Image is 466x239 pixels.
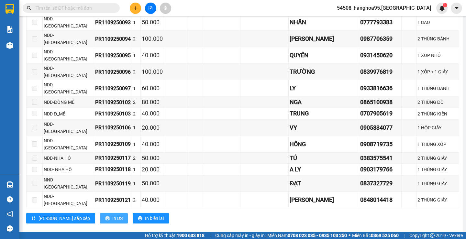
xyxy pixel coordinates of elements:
[7,211,13,217] span: notification
[359,164,401,175] td: 0903179766
[289,192,359,208] td: QUỲNH ANH
[95,179,131,188] div: PR1109250119
[359,120,401,136] td: 0905834077
[95,18,131,27] div: PR1109250093
[215,232,266,239] span: Cung cấp máy in - giấy in:
[44,193,93,207] div: NDD-[GEOGRAPHIC_DATA]
[289,175,359,192] td: ĐẠT
[26,213,95,223] button: sort-ascending[PERSON_NAME] sắp xếp
[360,84,400,93] div: 0933816636
[133,124,139,131] div: 1
[417,19,458,26] div: 1 BAO
[454,5,460,11] span: caret-down
[44,99,93,106] div: NDD-ĐỒNG MÉ
[105,216,110,221] span: printer
[142,84,163,93] div: 60.000
[36,5,112,12] input: Tìm tên, số ĐT hoặc mã đơn
[133,85,139,92] div: 1
[145,3,156,14] button: file-add
[417,35,458,42] div: 2 THÙNG BÁNH
[163,6,168,10] span: aim
[94,31,132,47] td: PR1109250094
[44,65,93,79] div: NDD-[GEOGRAPHIC_DATA]
[289,64,359,80] td: TRƯỜNG
[95,165,131,173] div: PR1109250118
[95,98,131,106] div: PR1109250102
[451,3,462,14] button: caret-down
[94,108,132,119] td: PR1109250103
[94,47,132,64] td: PR1109250095
[133,141,139,148] div: 1
[289,136,359,153] td: HỒNG
[95,140,131,148] div: PR1109250109
[371,233,399,238] strong: 0369 525 060
[133,52,139,59] div: 1
[290,109,358,118] div: TRUNG
[417,68,458,75] div: 1 XỐP + 1 GIẤY
[360,154,400,163] div: 0383575541
[133,213,169,223] button: printerIn biên lai
[142,179,163,188] div: 50.000
[142,195,163,204] div: 40.000
[133,99,139,106] div: 2
[290,123,358,132] div: VY
[44,176,93,190] div: NND-[GEOGRAPHIC_DATA]
[95,124,131,132] div: PR1109250106
[94,97,132,108] td: PR1109250102
[44,48,93,62] div: NDD-[GEOGRAPHIC_DATA]
[133,155,139,162] div: 2
[112,215,123,222] span: In DS
[44,121,93,135] div: NDD-[GEOGRAPHIC_DATA]
[289,80,359,97] td: LY
[360,67,400,76] div: 0839976819
[360,140,400,149] div: 0908719735
[443,3,447,7] sup: 1
[359,47,401,64] td: 0931450620
[360,195,400,204] div: 0848014418
[95,84,131,92] div: PR1109250097
[142,98,163,107] div: 80.000
[44,15,93,29] div: NDD-[GEOGRAPHIC_DATA]
[95,196,131,204] div: PR1109250121
[359,136,401,153] td: 0908719735
[290,165,358,174] div: A LY
[7,225,13,232] span: message
[145,232,205,239] span: Hỗ trợ kỹ thuật:
[142,34,163,43] div: 100.000
[359,108,401,119] td: 0707905619
[133,35,139,42] div: 2
[94,120,132,136] td: PR1109250106
[142,51,163,60] div: 40.000
[44,81,93,95] div: NDD-[GEOGRAPHIC_DATA]
[290,140,358,149] div: HỒNG
[359,80,401,97] td: 0933816636
[349,234,350,237] span: ⚪️
[417,166,458,173] div: 1 THÙNG GIẤY
[95,35,131,43] div: PR1109250094
[142,67,163,76] div: 100.000
[359,14,401,31] td: 0777793383
[133,196,139,203] div: 2
[289,164,359,175] td: A LY
[95,110,131,118] div: PR1109250103
[332,4,436,12] span: 54508_hanghoa95.[GEOGRAPHIC_DATA]
[142,154,163,163] div: 50.000
[31,216,36,221] span: sort-ascending
[417,180,458,187] div: 1 THÙNG GIẤY
[138,216,142,221] span: printer
[44,32,93,46] div: NDD- [GEOGRAPHIC_DATA]
[289,108,359,119] td: TRUNG
[95,154,131,162] div: PR1109250117
[359,31,401,47] td: 0987706359
[417,141,458,148] div: 1 THÙNG XỐP
[133,180,139,187] div: 1
[142,18,163,27] div: 50.000
[177,233,205,238] strong: 1900 633 818
[289,97,359,108] td: NGA
[94,136,132,153] td: PR1109250109
[360,18,400,27] div: 0777793383
[417,124,458,131] div: 1 HỘP GIẤY
[94,175,132,192] td: PR1109250119
[290,34,358,43] div: [PERSON_NAME]
[359,175,401,192] td: 0837327729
